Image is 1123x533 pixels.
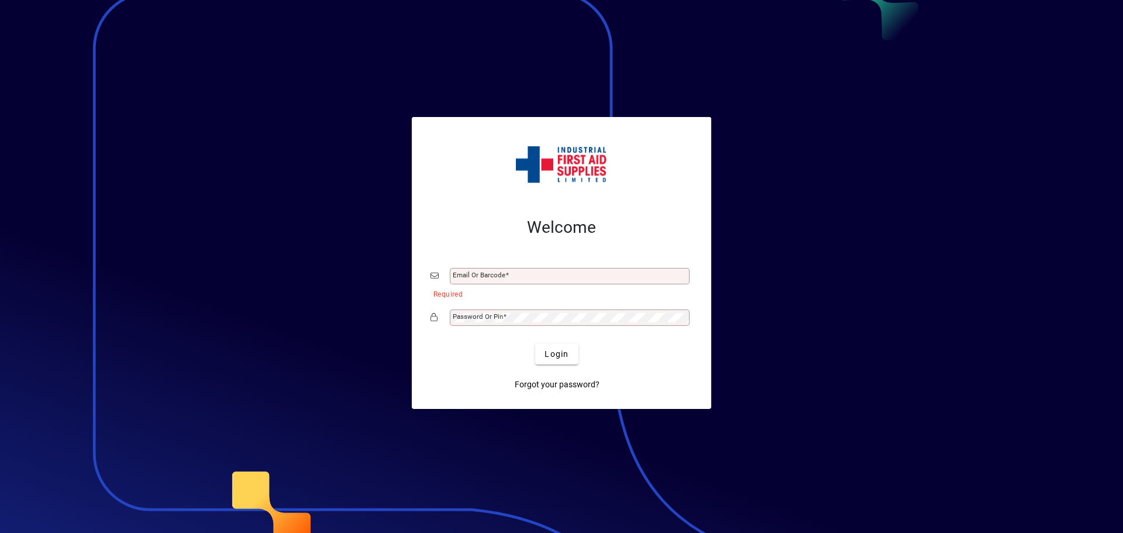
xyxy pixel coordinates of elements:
span: Forgot your password? [515,379,600,391]
mat-label: Password or Pin [453,312,503,321]
h2: Welcome [430,218,693,238]
mat-label: Email or Barcode [453,271,505,279]
button: Login [535,343,578,364]
mat-error: Required [433,287,683,300]
span: Login [545,348,569,360]
a: Forgot your password? [510,374,604,395]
